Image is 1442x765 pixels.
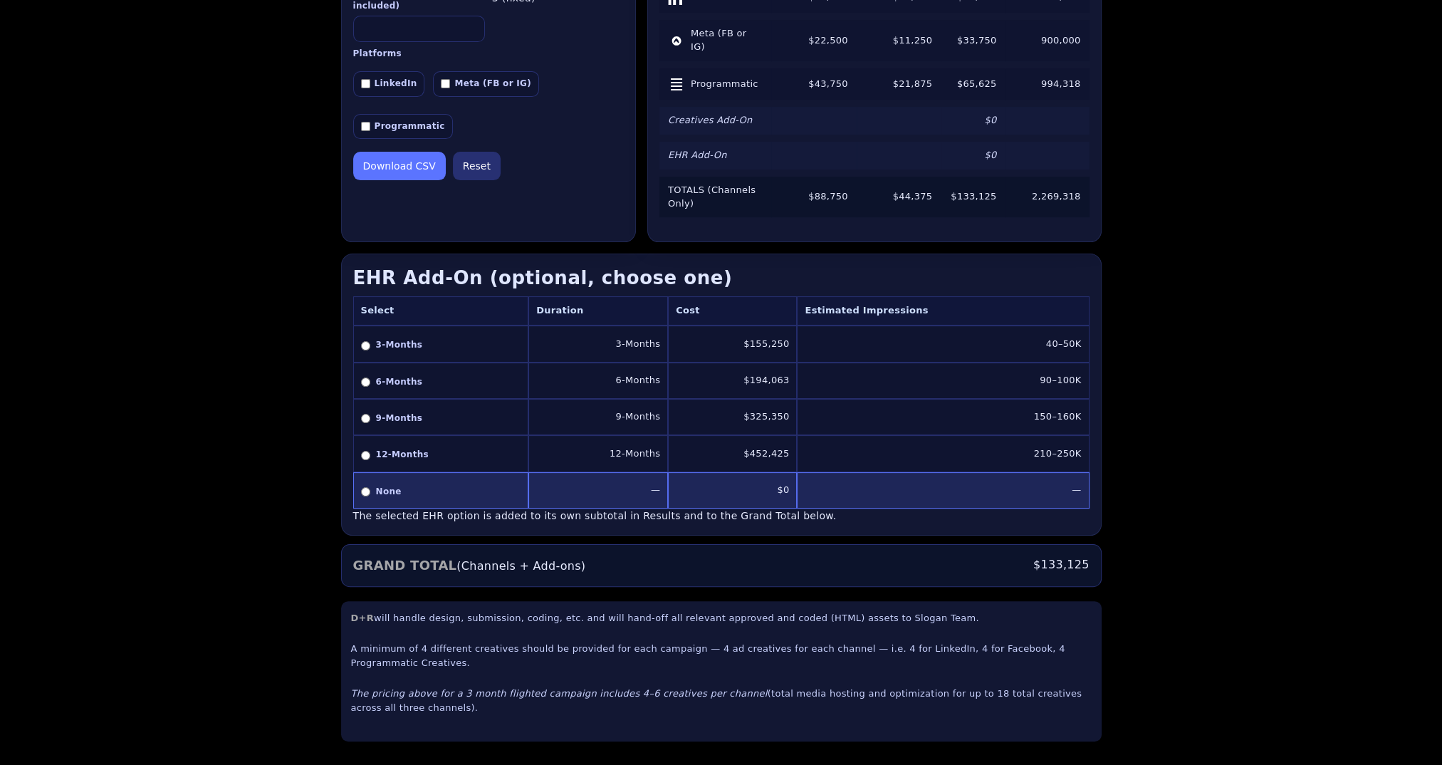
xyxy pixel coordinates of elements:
strong: D+R [351,613,375,623]
td: $194,063 [668,363,797,399]
td: — [528,472,668,509]
td: $11,250 [857,20,941,61]
input: LinkedIn [361,79,370,88]
label: None [361,486,521,498]
label: Programmatic [353,114,453,139]
td: $44,375 [857,177,941,218]
td: 3-Months [528,326,668,362]
td: 210–250K [797,435,1089,472]
div: The selected EHR option is added to its own subtotal in Results and to the Grand Total below. [353,509,1090,523]
label: 12-Months [361,449,521,461]
em: The pricing above for a 3 month flighted campaign includes 4–6 creatives per channel [351,688,768,699]
label: Platforms [353,48,624,60]
input: 12-Months [361,451,370,460]
input: Programmatic [361,122,370,131]
input: 3-Months [361,341,370,350]
td: $33,750 [941,20,1005,61]
td: $65,625 [941,68,1005,100]
input: 6-Months [361,378,370,387]
th: Estimated Impressions [797,296,1089,326]
td: $155,250 [668,326,797,362]
label: 3-Months [361,339,521,351]
label: LinkedIn [353,71,425,96]
strong: GRAND TOTAL [353,558,457,573]
td: 40–50K [797,326,1089,362]
p: (total media hosting and optimization for up to 18 total creatives across all three channels). [351,687,1092,714]
td: $0 [668,472,797,509]
td: Creatives Add-On [659,107,771,135]
th: Cost [668,296,797,326]
span: (Channels + Add-ons) [353,556,586,575]
label: 9-Months [361,412,521,425]
td: 9-Months [528,399,668,435]
td: $133,125 [941,177,1005,218]
td: 90–100K [797,363,1089,399]
td: — [797,472,1089,509]
td: $0 [941,142,1005,170]
td: TOTALS (Channels Only) [659,177,771,218]
td: 2,269,318 [1005,177,1089,218]
p: will handle design, submission, coding, etc. and will hand-off all relevant approved and coded (H... [351,611,1092,625]
td: $43,750 [771,68,857,100]
th: Duration [528,296,668,326]
td: 12-Months [528,435,668,472]
span: Meta (FB or IG) [691,27,763,54]
th: Select [353,296,529,326]
label: 6-Months [361,376,521,388]
input: Meta (FB or IG) [441,79,450,88]
td: $88,750 [771,177,857,218]
h3: EHR Add-On (optional, choose one) [353,266,1090,291]
td: 900,000 [1005,20,1089,61]
td: 150–160K [797,399,1089,435]
button: Download CSV [353,152,446,180]
td: $0 [941,107,1005,135]
td: $22,500 [771,20,857,61]
td: $325,350 [668,399,797,435]
button: Reset [453,152,501,180]
span: $133,125 [1033,556,1090,575]
p: A minimum of 4 different creatives should be provided for each campaign — 4 ad creatives for each... [351,642,1092,670]
span: Programmatic [691,78,758,91]
td: 6-Months [528,363,668,399]
td: $21,875 [857,68,941,100]
td: $452,425 [668,435,797,472]
td: EHR Add-On [659,142,771,170]
input: None [361,487,370,496]
td: 994,318 [1005,68,1089,100]
label: Meta (FB or IG) [433,71,538,96]
input: 9-Months [361,414,370,423]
